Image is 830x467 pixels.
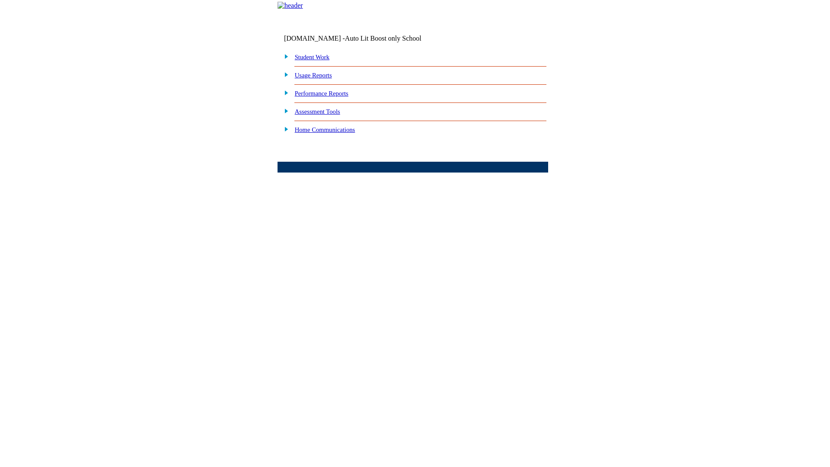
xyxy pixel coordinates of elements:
[280,89,289,96] img: plus.gif
[345,35,421,42] nobr: Auto Lit Boost only School
[280,107,289,115] img: plus.gif
[295,126,355,133] a: Home Communications
[295,72,332,79] a: Usage Reports
[280,70,289,78] img: plus.gif
[280,125,289,133] img: plus.gif
[295,108,340,115] a: Assessment Tools
[295,54,329,61] a: Student Work
[280,52,289,60] img: plus.gif
[284,35,443,42] td: [DOMAIN_NAME] -
[278,2,303,10] img: header
[295,90,348,97] a: Performance Reports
